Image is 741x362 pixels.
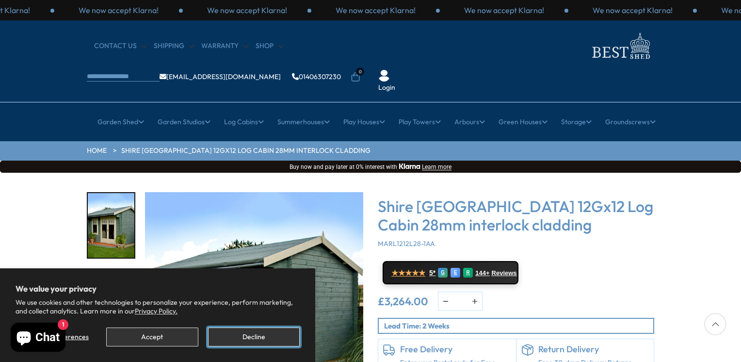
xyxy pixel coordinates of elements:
span: ★★★★★ [391,268,425,278]
a: Play Towers [399,110,441,134]
div: G [438,268,448,278]
h3: Shire [GEOGRAPHIC_DATA] 12Gx12 Log Cabin 28mm interlock cladding [378,197,654,234]
h6: Return Delivery [538,344,649,355]
div: 1 / 3 [54,5,183,16]
span: 0 [356,67,364,76]
p: We use cookies and other technologies to personalize your experience, perform marketing, and coll... [16,298,300,315]
a: Storage [561,110,592,134]
a: Login [378,83,395,93]
a: Log Cabins [224,110,264,134]
span: Reviews [492,269,517,277]
span: 144+ [475,269,489,277]
a: 01406307230 [292,73,341,80]
a: [EMAIL_ADDRESS][DOMAIN_NAME] [160,73,281,80]
a: Privacy Policy. [135,307,177,315]
div: E [451,268,460,278]
inbox-online-store-chat: Shopify online store chat [8,323,68,354]
div: 1 / 18 [87,192,135,259]
p: We now accept Klarna! [207,5,287,16]
span: MARL1212L28-1AA [378,239,435,248]
a: Shire [GEOGRAPHIC_DATA] 12Gx12 Log Cabin 28mm interlock cladding [121,146,370,156]
a: 0 [351,72,360,82]
div: R [463,268,473,278]
h6: Free Delivery [400,344,511,355]
a: Arbours [454,110,485,134]
a: Summerhouses [277,110,330,134]
h2: We value your privacy [16,284,300,294]
p: We now accept Klarna! [464,5,544,16]
button: Accept [106,328,198,346]
a: HOME [87,146,107,156]
a: Shipping [154,41,194,51]
p: We now accept Klarna! [336,5,416,16]
div: 1 / 3 [440,5,568,16]
img: User Icon [378,70,390,82]
a: CONTACT US [94,41,146,51]
p: We now accept Klarna! [79,5,159,16]
img: logo [586,30,654,62]
div: 2 / 3 [183,5,311,16]
img: Marlborough_7_77ba1181-c18a-42db-b353-ae209a9c9980_200x200.jpg [88,193,134,258]
a: Groundscrews [605,110,656,134]
button: Decline [208,328,300,346]
p: We now accept Klarna! [593,5,673,16]
a: Garden Studios [158,110,210,134]
ins: £3,264.00 [378,296,428,307]
a: Warranty [201,41,248,51]
a: Green Houses [499,110,548,134]
a: Play Houses [343,110,385,134]
p: Lead Time: 2 Weeks [384,321,653,331]
a: ★★★★★ 5* G E R 144+ Reviews [383,261,518,284]
a: Garden Shed [97,110,144,134]
a: Shop [256,41,283,51]
div: 3 / 3 [311,5,440,16]
div: 2 / 3 [568,5,697,16]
